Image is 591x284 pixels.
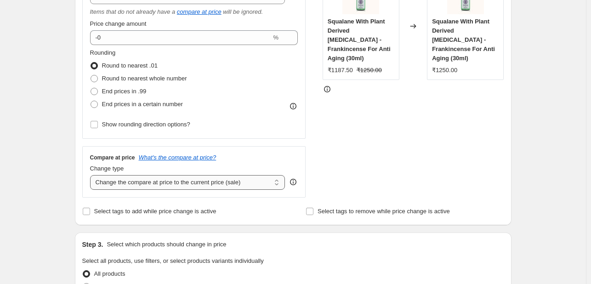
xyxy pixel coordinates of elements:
[432,66,457,75] div: ₹1250.00
[90,20,147,27] span: Price change amount
[139,154,216,161] button: What's the compare at price?
[432,18,495,62] span: Squalane With Plant Derived [MEDICAL_DATA] - Frankincense For Anti Aging (30ml)
[357,66,382,75] strike: ₹1250.00
[82,257,264,264] span: Select all products, use filters, or select products variants individually
[94,208,216,215] span: Select tags to add while price change is active
[90,165,124,172] span: Change type
[102,121,190,128] span: Show rounding direction options?
[102,101,183,108] span: End prices in a certain number
[107,240,226,249] p: Select which products should change in price
[102,62,158,69] span: Round to nearest .01
[223,8,263,15] i: will be ignored.
[177,8,222,15] button: compare at price
[94,270,125,277] span: All products
[90,8,176,15] i: Items that do not already have a
[328,18,391,62] span: Squalane With Plant Derived [MEDICAL_DATA] - Frankincense For Anti Aging (30ml)
[318,208,450,215] span: Select tags to remove while price change is active
[273,34,278,41] span: %
[102,88,147,95] span: End prices in .99
[289,177,298,187] div: help
[90,154,135,161] h3: Compare at price
[90,49,116,56] span: Rounding
[328,66,353,75] div: ₹1187.50
[90,30,272,45] input: -20
[82,240,103,249] h2: Step 3.
[102,75,187,82] span: Round to nearest whole number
